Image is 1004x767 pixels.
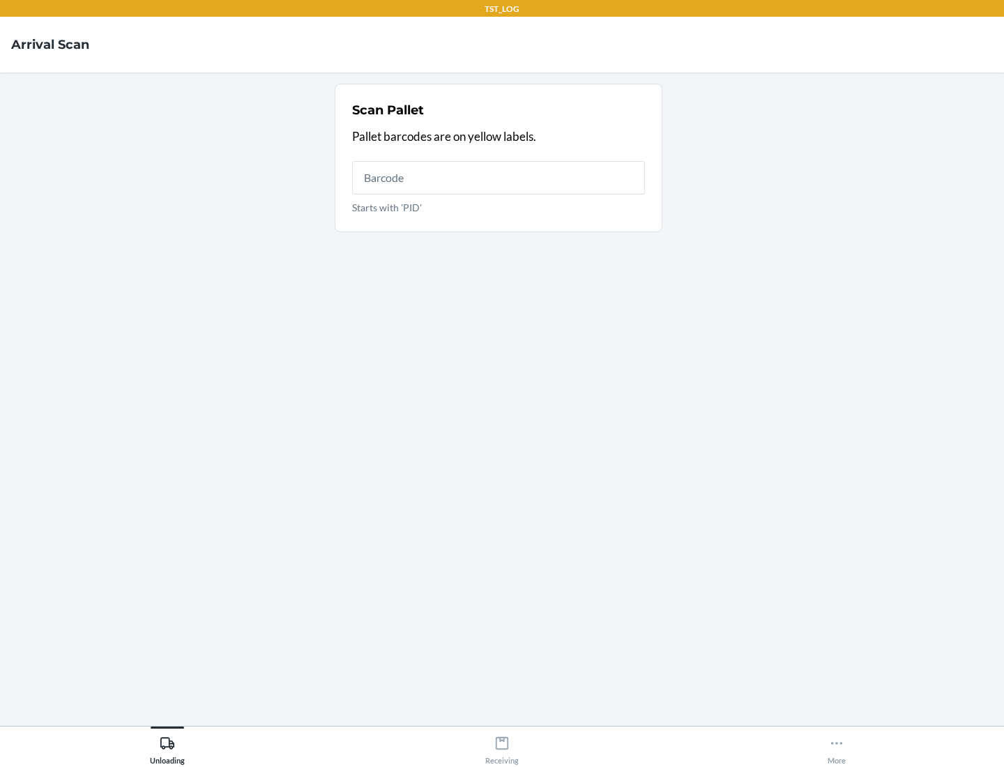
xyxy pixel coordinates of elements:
div: More [828,730,846,765]
h4: Arrival Scan [11,36,89,54]
div: Receiving [485,730,519,765]
div: Unloading [150,730,185,765]
button: More [669,727,1004,765]
h2: Scan Pallet [352,101,424,119]
p: Pallet barcodes are on yellow labels. [352,128,645,146]
input: Starts with 'PID' [352,161,645,195]
p: TST_LOG [485,3,519,15]
p: Starts with 'PID' [352,200,645,215]
button: Receiving [335,727,669,765]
